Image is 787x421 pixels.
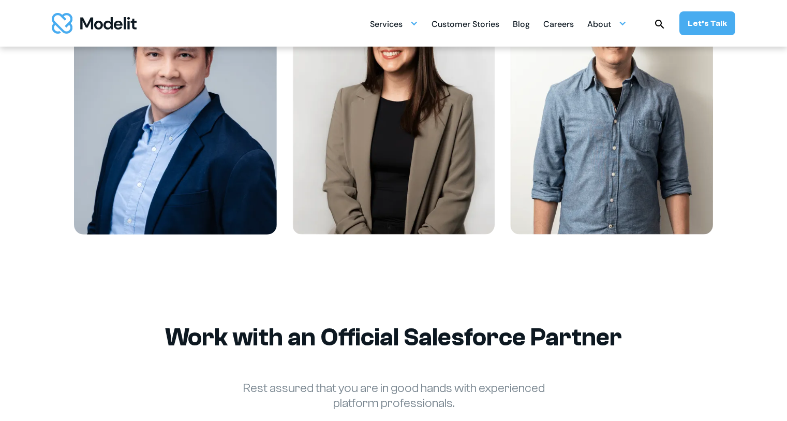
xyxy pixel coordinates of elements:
div: Let’s Talk [688,18,727,29]
div: Services [370,15,403,35]
div: Services [370,13,418,34]
a: Careers [543,13,574,34]
a: Customer Stories [432,13,499,34]
a: Let’s Talk [679,11,735,35]
h2: Work with an Official Salesforce Partner [73,323,715,352]
a: home [52,13,137,34]
div: About [587,13,627,34]
div: Careers [543,15,574,35]
a: Blog [513,13,530,34]
img: modelit logo [52,13,137,34]
div: Customer Stories [432,15,499,35]
div: About [587,15,611,35]
div: Blog [513,15,530,35]
p: Rest assured that you are in good hands with experienced platform professionals. [223,381,565,411]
